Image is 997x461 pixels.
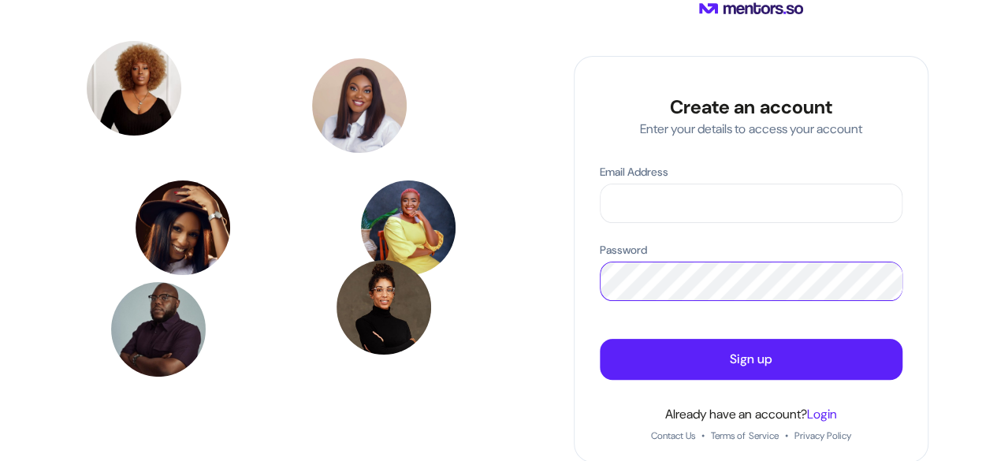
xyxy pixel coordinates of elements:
[640,120,861,139] p: Enter your details to access your account
[665,405,836,424] p: Already have an account?
[701,429,705,442] span: •
[111,282,206,377] img: Bizzle
[730,350,772,369] p: Sign up
[312,58,407,153] img: Grace
[711,429,778,442] a: Terms of Service
[601,184,902,222] input: Email Address
[651,429,695,442] a: Contact Us
[337,260,431,355] img: Maya
[806,406,836,422] a: Login
[136,180,230,275] img: Oyinkansola
[784,429,787,442] span: •
[601,262,902,300] input: Password
[600,339,902,380] button: Sign up
[87,41,181,136] img: Tyomi
[600,164,668,180] p: Email Address
[600,242,647,258] p: Password
[361,180,456,275] img: Dr. Pamela
[794,429,850,442] a: Privacy Policy
[670,95,831,120] h4: Create an account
